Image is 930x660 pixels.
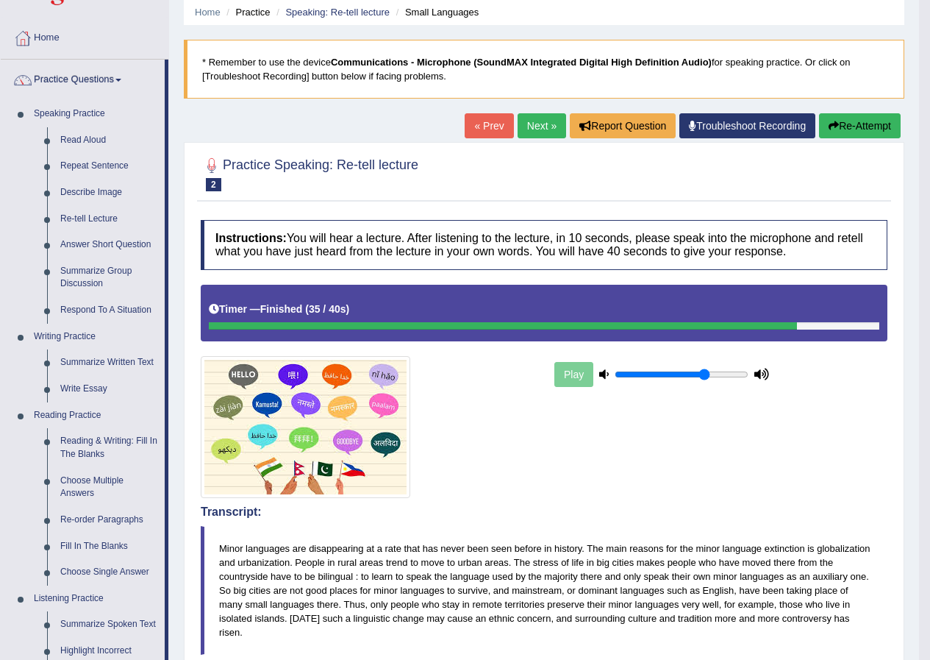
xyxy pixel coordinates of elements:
a: Troubleshoot Recording [679,113,815,138]
a: Repeat Sentence [54,153,165,180]
b: 35 / 40s [309,303,346,315]
a: Re-tell Lecture [54,206,165,233]
li: Practice [223,5,270,19]
button: Re-Attempt [819,113,901,138]
button: Report Question [570,113,676,138]
h2: Practice Speaking: Re-tell lecture [201,155,418,191]
b: Instructions: [215,232,287,244]
b: ( [305,303,309,315]
h5: Timer — [209,304,349,315]
a: Speaking: Re-tell lecture [285,7,390,18]
span: 2 [206,178,221,191]
a: Read Aloud [54,127,165,154]
a: « Prev [465,113,513,138]
a: Fill In The Blanks [54,533,165,560]
a: Listening Practice [27,586,165,612]
a: Answer Short Question [54,232,165,258]
a: Next » [518,113,566,138]
a: Writing Practice [27,324,165,350]
a: Write Essay [54,376,165,402]
a: Summarize Written Text [54,349,165,376]
a: Re-order Paragraphs [54,507,165,533]
a: Practice Questions [1,60,165,96]
a: Describe Image [54,180,165,206]
blockquote: Minor languages are disappearing at a rate that has never been seen before in history. The main r... [201,526,887,656]
a: Choose Single Answer [54,559,165,586]
h4: You will hear a lecture. After listening to the lecture, in 10 seconds, please speak into the mic... [201,220,887,269]
li: Small Languages [393,5,479,19]
blockquote: * Remember to use the device for speaking practice. Or click on [Troubleshoot Recording] button b... [184,40,904,99]
a: Home [1,18,168,54]
a: Choose Multiple Answers [54,468,165,507]
a: Speaking Practice [27,101,165,127]
a: Summarize Spoken Text [54,611,165,638]
b: Communications - Microphone (SoundMAX Integrated Digital High Definition Audio) [331,57,712,68]
h4: Transcript: [201,505,887,519]
a: Summarize Group Discussion [54,258,165,297]
a: Reading Practice [27,402,165,429]
b: ) [346,303,350,315]
a: Home [195,7,221,18]
b: Finished [260,303,303,315]
a: Respond To A Situation [54,297,165,324]
a: Reading & Writing: Fill In The Blanks [54,428,165,467]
